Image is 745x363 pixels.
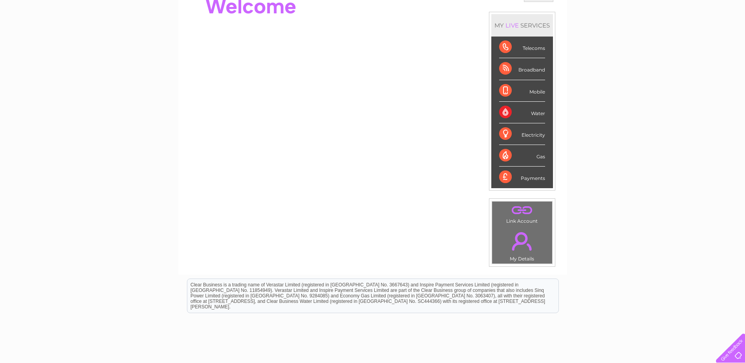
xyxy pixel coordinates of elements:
img: logo.png [26,20,66,44]
div: Mobile [499,80,545,102]
a: . [494,203,550,217]
div: Electricity [499,123,545,145]
div: Broadband [499,58,545,80]
td: My Details [492,225,553,264]
a: Water [607,33,622,39]
div: LIVE [504,22,520,29]
div: Gas [499,145,545,167]
div: Telecoms [499,37,545,58]
a: 0333 014 3131 [597,4,651,14]
a: Energy [626,33,644,39]
a: Contact [693,33,712,39]
div: Water [499,102,545,123]
a: Telecoms [648,33,672,39]
div: MY SERVICES [491,14,553,37]
div: Clear Business is a trading name of Verastar Limited (registered in [GEOGRAPHIC_DATA] No. 3667643... [187,4,558,38]
div: Payments [499,167,545,188]
a: Blog [677,33,688,39]
a: Log out [719,33,738,39]
td: Link Account [492,201,553,226]
a: . [494,227,550,255]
